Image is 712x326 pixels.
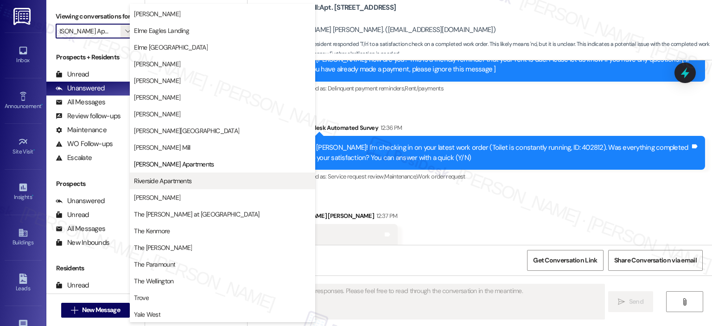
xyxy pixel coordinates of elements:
[527,250,603,271] button: Get Conversation Link
[134,226,170,236] span: The Kenmore
[301,123,705,136] div: Residesk Automated Survey
[257,284,604,319] textarea: Fetching suggested responses. Please feel free to read through the conversation in the meantime.
[134,109,180,119] span: [PERSON_NAME]
[134,76,180,85] span: [PERSON_NAME]
[309,143,690,163] div: Hi [PERSON_NAME]! I'm checking in on your latest work order (Toilet is constantly running, ID: 40...
[261,211,398,224] div: Melsar [PERSON_NAME] [PERSON_NAME]
[32,192,33,199] span: •
[301,170,705,183] div: Tagged as:
[608,291,653,312] button: Send
[252,39,712,59] span: : The resident responded 'T/n' to a satisfaction check on a completed work order. This likely mea...
[41,102,43,108] span: •
[134,260,175,269] span: The Paramount
[384,173,416,180] span: Maintenance ,
[71,307,78,314] i: 
[82,305,120,315] span: New Message
[614,256,697,265] span: Share Conversation via email
[608,250,703,271] button: Share Conversation via email
[56,97,105,107] div: All Messages
[134,176,191,185] span: Riverside Apartments
[134,210,259,219] span: The [PERSON_NAME] at [GEOGRAPHIC_DATA]
[533,256,597,265] span: Get Conversation Link
[618,298,625,306] i: 
[134,126,239,135] span: [PERSON_NAME][GEOGRAPHIC_DATA]
[134,276,173,286] span: The Wellington
[134,160,214,169] span: [PERSON_NAME] Apartments
[405,84,444,92] span: Rent/payments
[56,125,107,135] div: Maintenance
[56,83,105,93] div: Unanswered
[56,281,89,290] div: Unread
[629,297,643,307] span: Send
[56,153,92,163] div: Escalate
[134,9,180,19] span: [PERSON_NAME]
[134,93,180,102] span: [PERSON_NAME]
[134,43,208,52] span: Elme [GEOGRAPHIC_DATA]
[5,271,42,296] a: Leads
[134,293,149,302] span: Trove
[301,82,705,95] div: Tagged as:
[134,143,190,152] span: [PERSON_NAME] Mill
[56,238,109,248] div: New Inbounds
[56,139,113,149] div: WO Follow-ups
[328,84,405,92] span: Delinquent payment reminders ,
[134,59,180,69] span: [PERSON_NAME]
[60,24,121,38] input: All communities
[134,310,160,319] span: Yale West
[5,43,42,68] a: Inbox
[125,27,130,35] i: 
[56,224,105,234] div: All Messages
[134,193,180,202] span: [PERSON_NAME]
[681,298,688,306] i: 
[252,3,438,23] b: [PERSON_NAME] Mill: Apt. [STREET_ADDRESS][PERSON_NAME]
[33,147,35,153] span: •
[134,243,192,252] span: The [PERSON_NAME]
[5,134,42,159] a: Site Visit •
[56,9,135,24] label: Viewing conversations for
[328,173,384,180] span: Service request review ,
[5,179,42,205] a: Insights •
[56,196,105,206] div: Unanswered
[61,303,130,318] button: New Message
[374,211,398,221] div: 12:37 PM
[378,123,402,133] div: 12:36 PM
[56,111,121,121] div: Review follow-ups
[46,179,145,189] div: Prospects
[56,70,89,79] div: Unread
[252,25,496,35] div: Melsar [PERSON_NAME] [PERSON_NAME]. ([EMAIL_ADDRESS][DOMAIN_NAME])
[46,263,145,273] div: Residents
[416,173,465,180] span: Work order request
[134,26,189,35] span: Elme Eagles Landing
[46,52,145,62] div: Prospects + Residents
[309,55,690,75] div: Hi [PERSON_NAME], how are you? This is a friendly reminder that your rent is due. Please let us k...
[5,225,42,250] a: Buildings
[13,8,32,25] img: ResiDesk Logo
[56,210,89,220] div: Unread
